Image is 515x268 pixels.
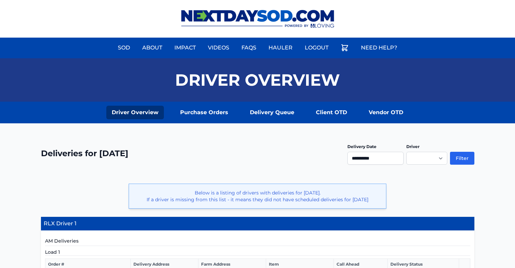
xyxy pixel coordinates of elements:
[175,72,340,88] h1: Driver Overview
[347,144,377,149] label: Delivery Date
[170,40,200,56] a: Impact
[264,40,297,56] a: Hauler
[41,217,474,231] h4: RLX Driver 1
[310,106,352,119] a: Client OTD
[204,40,233,56] a: Videos
[138,40,166,56] a: About
[45,238,470,246] h5: AM Deliveries
[106,106,164,119] a: Driver Overview
[450,152,474,165] button: Filter
[301,40,332,56] a: Logout
[244,106,300,119] a: Delivery Queue
[175,106,234,119] a: Purchase Orders
[363,106,409,119] a: Vendor OTD
[406,144,420,149] label: Driver
[134,189,381,203] p: Below is a listing of drivers with deliveries for [DATE]. If a driver is missing from this list -...
[41,148,128,159] h2: Deliveries for [DATE]
[45,249,470,256] h5: Load 1
[114,40,134,56] a: Sod
[357,40,401,56] a: Need Help?
[237,40,260,56] a: FAQs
